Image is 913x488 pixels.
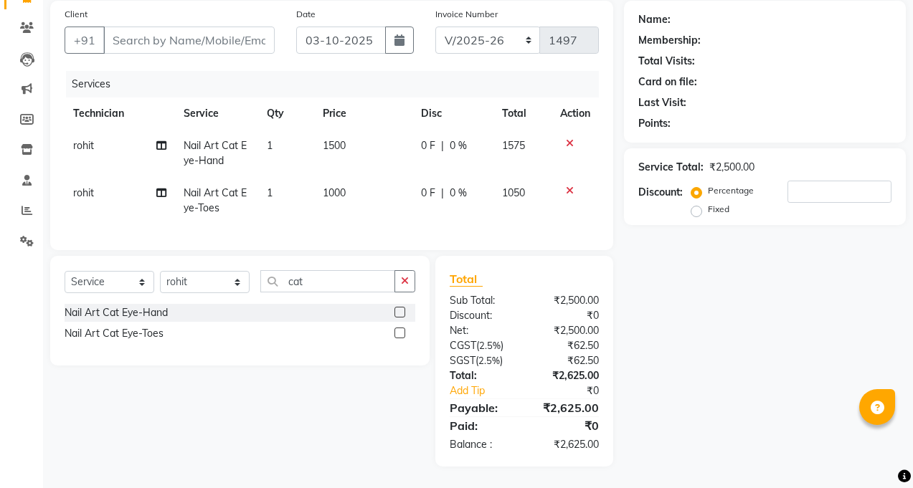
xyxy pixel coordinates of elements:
a: Add Tip [439,383,539,398]
span: 1000 [323,186,346,199]
span: 1575 [502,139,525,152]
input: Search by Name/Mobile/Email/Code [103,27,275,54]
span: 1 [267,139,273,152]
span: 0 % [450,186,467,201]
div: Total Visits: [638,54,695,69]
th: Price [314,97,413,130]
span: rohit [73,186,94,199]
span: 2.5% [478,355,500,366]
div: ( ) [439,338,524,353]
span: 2.5% [479,340,501,351]
div: ₹2,625.00 [524,368,610,383]
span: 0 F [421,138,435,153]
span: 1 [267,186,273,199]
div: Nail Art Cat Eye-Hand [65,305,168,320]
div: ₹2,500.00 [709,160,754,175]
th: Service [175,97,258,130]
div: Points: [638,116,671,131]
div: ₹2,500.00 [524,323,610,338]
span: SGST [450,354,476,367]
input: Search or Scan [260,270,395,292]
th: Disc [412,97,493,130]
label: Date [296,8,316,21]
div: Membership: [638,33,701,48]
span: | [441,138,444,153]
div: ₹62.50 [524,338,610,353]
span: 0 F [421,186,435,201]
span: 0 % [450,138,467,153]
div: Last Visit: [638,95,686,110]
div: Discount: [439,308,524,323]
div: Payable: [439,399,524,416]
th: Qty [258,97,313,130]
th: Action [552,97,599,130]
div: ₹2,500.00 [524,293,610,308]
div: Card on file: [638,75,697,90]
div: Paid: [439,417,524,434]
span: 1050 [502,186,525,199]
label: Client [65,8,87,21]
label: Invoice Number [435,8,498,21]
div: Name: [638,12,671,27]
div: Total: [439,368,524,383]
span: rohit [73,139,94,152]
div: Services [66,71,610,97]
div: ₹0 [539,383,610,398]
div: ₹2,625.00 [524,437,610,452]
div: Discount: [638,185,683,200]
th: Total [493,97,552,130]
div: ₹0 [524,417,610,434]
span: 1500 [323,139,346,152]
div: Sub Total: [439,293,524,308]
div: ₹0 [524,308,610,323]
button: +91 [65,27,105,54]
div: ( ) [439,353,524,368]
th: Technician [65,97,175,130]
span: Total [450,272,483,287]
label: Percentage [708,184,754,197]
label: Fixed [708,203,729,216]
div: Balance : [439,437,524,452]
div: ₹2,625.00 [524,399,610,416]
div: Nail Art Cat Eye-Toes [65,326,164,341]
span: CGST [450,339,476,352]
div: Service Total: [638,160,704,175]
span: Nail Art Cat Eye-Toes [184,186,247,214]
span: | [441,186,444,201]
div: Net: [439,323,524,338]
span: Nail Art Cat Eye-Hand [184,139,247,167]
div: ₹62.50 [524,353,610,368]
